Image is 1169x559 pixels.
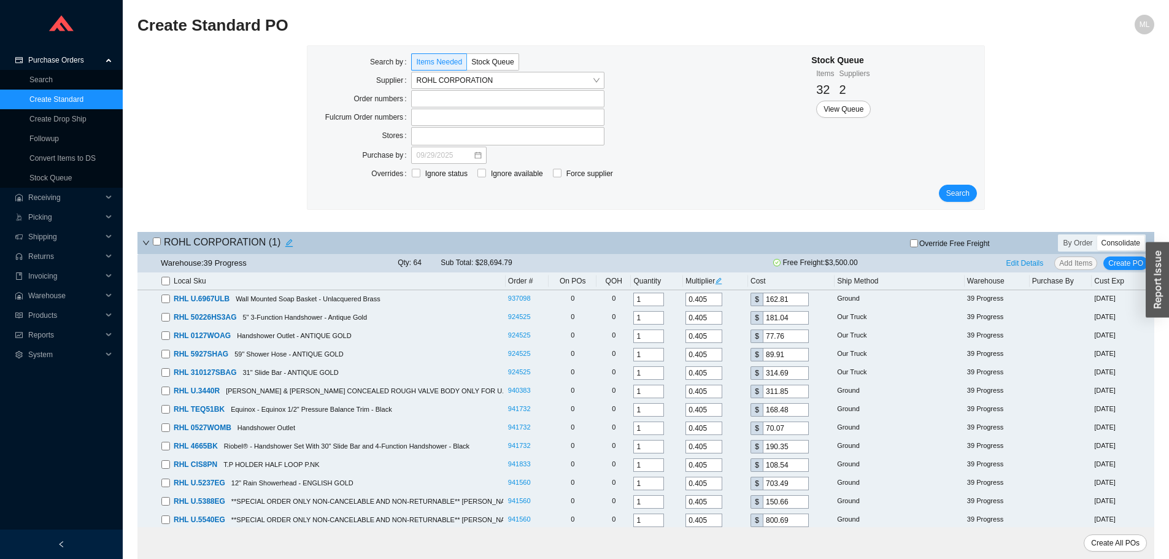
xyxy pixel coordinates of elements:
[1092,474,1154,493] td: [DATE]
[508,368,531,376] a: 924525
[773,259,781,266] span: check-circle
[174,295,230,303] span: RHL U.6967ULB
[508,515,531,523] a: 941560
[750,458,763,472] div: $
[965,327,1030,345] td: 39 Progress
[28,227,102,247] span: Shipping
[382,127,411,144] label: Stores
[965,345,1030,364] td: 39 Progress
[471,58,514,66] span: Stock Queue
[269,237,281,247] span: ( 1 )
[596,438,631,456] td: 0
[1092,382,1154,401] td: [DATE]
[549,401,596,419] td: 0
[965,309,1030,327] td: 39 Progress
[28,345,102,364] span: System
[1092,493,1154,511] td: [DATE]
[750,311,763,325] div: $
[1054,256,1097,270] button: Add Items
[28,266,102,286] span: Invoicing
[839,67,870,80] div: Suppliers
[325,109,412,126] label: Fulcrum Order numbers
[508,387,531,394] a: 940383
[549,272,596,290] th: On POs
[508,460,531,468] a: 941833
[234,350,344,358] span: 59" Shower Hose - ANTIQUE GOLD
[28,50,102,70] span: Purchase Orders
[596,419,631,438] td: 0
[174,368,237,377] span: RHL 310127SBAG
[370,53,411,71] label: Search by
[549,438,596,456] td: 0
[835,345,965,364] td: Our Truck
[1006,257,1044,269] span: Edit Details
[174,497,225,506] span: RHL U.5388EG
[596,493,631,511] td: 0
[839,83,846,96] span: 2
[137,15,900,36] h2: Create Standard PO
[835,438,965,456] td: Ground
[1092,419,1154,438] td: [DATE]
[715,277,722,285] span: edit
[596,309,631,327] td: 0
[15,331,23,339] span: fund
[28,306,102,325] span: Products
[174,387,220,395] span: RHL U.3440R
[596,364,631,382] td: 0
[750,366,763,380] div: $
[243,369,339,376] span: 31" Slide Bar - ANTIQUE GOLD
[835,382,965,401] td: Ground
[965,493,1030,511] td: 39 Progress
[549,290,596,309] td: 0
[1092,401,1154,419] td: [DATE]
[946,187,970,199] span: Search
[231,516,860,523] span: **SPECIAL ORDER ONLY NON-CANCELABLE AND NON-RETURNABLE** [PERSON_NAME] & [PERSON_NAME] SLIDING RA...
[750,495,763,509] div: $
[835,401,965,419] td: Ground
[416,58,462,66] span: Items Needed
[835,419,965,438] td: Ground
[174,423,231,432] span: RHL 0527WOMB
[508,350,531,357] a: 924525
[596,290,631,309] td: 0
[29,134,59,143] a: Followup
[596,345,631,364] td: 0
[174,460,217,469] span: RHL CIS8PN
[631,272,683,290] th: Quantity
[398,258,411,267] span: Qty:
[549,382,596,401] td: 0
[835,493,965,511] td: Ground
[750,440,763,453] div: $
[28,247,102,266] span: Returns
[476,258,512,267] span: $28,694.79
[1092,327,1154,345] td: [DATE]
[142,239,150,247] span: down
[685,275,746,287] div: Multiplier
[223,461,320,468] span: T.P HOLDER HALF LOOP P.NK
[174,313,237,322] span: RHL 50226HS3AG
[835,364,965,382] td: Our Truck
[965,382,1030,401] td: 39 Progress
[549,474,596,493] td: 0
[416,72,600,88] span: ROHL CORPORATION
[243,314,368,321] span: 5" 3-Function Handshower - Antique Gold
[748,272,835,290] th: Cost
[1092,438,1154,456] td: [DATE]
[29,95,83,104] a: Create Standard
[174,442,218,450] span: RHL 4665BK
[28,325,102,345] span: Reports
[750,293,763,306] div: $
[824,103,863,115] span: View Queue
[29,154,96,163] a: Convert Items to DS
[549,493,596,511] td: 0
[750,385,763,398] div: $
[1030,272,1092,290] th: Purchase By
[596,272,631,290] th: QOH
[508,423,531,431] a: 941732
[508,295,531,302] a: 937098
[750,422,763,435] div: $
[1097,236,1144,250] div: Consolidate
[441,258,473,267] span: Sub Total:
[174,350,228,358] span: RHL 5927SHAG
[816,67,834,80] div: Items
